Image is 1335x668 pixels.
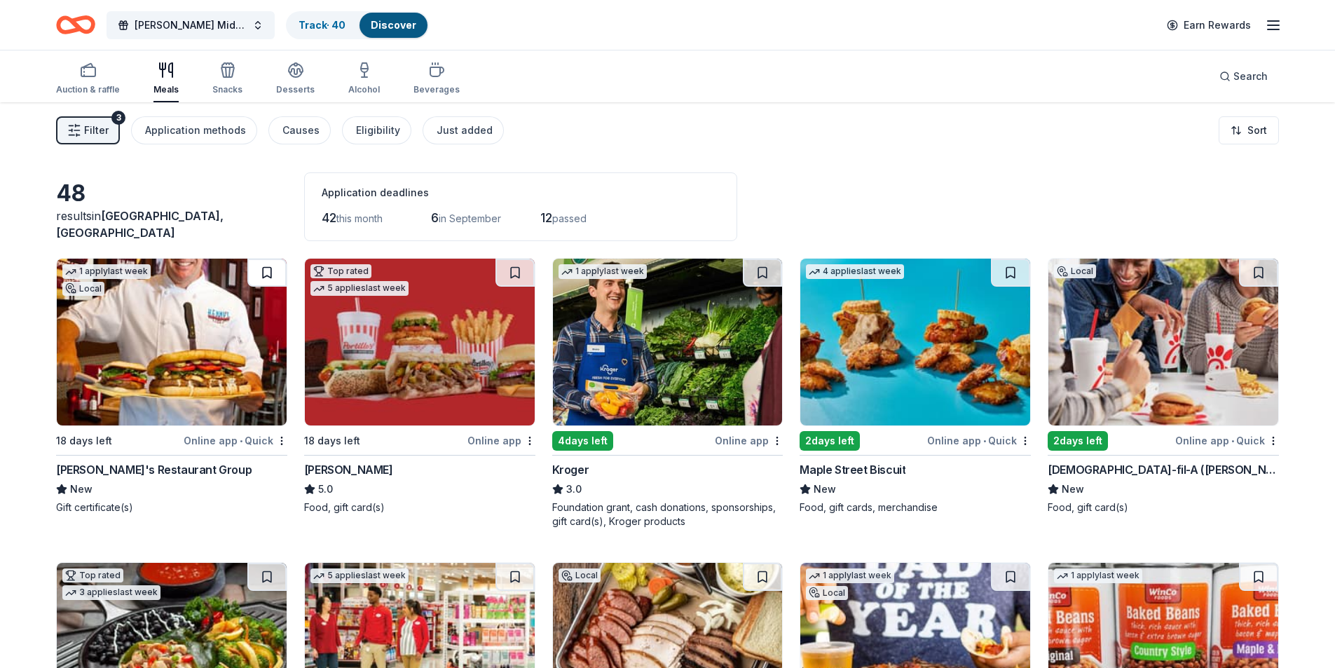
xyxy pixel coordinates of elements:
[299,19,345,31] a: Track· 40
[62,264,151,279] div: 1 apply last week
[56,179,287,207] div: 48
[1175,432,1279,449] div: Online app Quick
[348,56,380,102] button: Alcohol
[431,210,439,225] span: 6
[62,568,123,582] div: Top rated
[240,435,242,447] span: •
[84,122,109,139] span: Filter
[806,568,894,583] div: 1 apply last week
[806,264,904,279] div: 4 applies last week
[800,258,1031,514] a: Image for Maple Street Biscuit4 applieslast week2days leftOnline app•QuickMaple Street BiscuitNew...
[286,11,429,39] button: Track· 40Discover
[342,116,411,144] button: Eligibility
[56,432,112,449] div: 18 days left
[56,116,120,144] button: Filter3
[212,56,242,102] button: Snacks
[212,84,242,95] div: Snacks
[276,56,315,102] button: Desserts
[184,432,287,449] div: Online app Quick
[800,461,905,478] div: Maple Street Biscuit
[800,500,1031,514] div: Food, gift cards, merchandise
[348,84,380,95] div: Alcohol
[552,461,589,478] div: Kroger
[552,258,783,529] a: Image for Kroger1 applylast week4days leftOnline appKroger3.0Foundation grant, cash donations, sp...
[1048,258,1279,514] a: Image for Chick-fil-A (Dallas Preston & Beltline)Local2days leftOnline app•Quick[DEMOGRAPHIC_DATA...
[310,281,409,296] div: 5 applies last week
[276,84,315,95] div: Desserts
[56,56,120,102] button: Auction & raffle
[1208,62,1279,90] button: Search
[56,8,95,41] a: Home
[57,259,287,425] img: Image for Kenny's Restaurant Group
[62,585,160,600] div: 3 applies last week
[56,207,287,241] div: results
[1231,435,1234,447] span: •
[559,568,601,582] div: Local
[552,212,587,224] span: passed
[304,461,393,478] div: [PERSON_NAME]
[1247,122,1267,139] span: Sort
[304,500,535,514] div: Food, gift card(s)
[1048,461,1279,478] div: [DEMOGRAPHIC_DATA]-fil-A ([PERSON_NAME] & Beltline)
[559,264,647,279] div: 1 apply last week
[322,210,336,225] span: 42
[540,210,552,225] span: 12
[553,259,783,425] img: Image for Kroger
[715,432,783,449] div: Online app
[305,259,535,425] img: Image for Portillo's
[552,500,783,529] div: Foundation grant, cash donations, sponsorships, gift card(s), Kroger products
[111,111,125,125] div: 3
[131,116,257,144] button: Application methods
[1048,259,1278,425] img: Image for Chick-fil-A (Dallas Preston & Beltline)
[927,432,1031,449] div: Online app Quick
[145,122,246,139] div: Application methods
[336,212,383,224] span: this month
[1062,481,1084,498] span: New
[1219,116,1279,144] button: Sort
[304,432,360,449] div: 18 days left
[371,19,416,31] a: Discover
[56,209,224,240] span: in
[282,122,320,139] div: Causes
[413,56,460,102] button: Beverages
[356,122,400,139] div: Eligibility
[56,461,252,478] div: [PERSON_NAME]'s Restaurant Group
[56,209,224,240] span: [GEOGRAPHIC_DATA], [GEOGRAPHIC_DATA]
[135,17,247,34] span: [PERSON_NAME] Middle School Student PTA Meetings
[1233,68,1268,85] span: Search
[1158,13,1259,38] a: Earn Rewards
[310,568,409,583] div: 5 applies last week
[62,282,104,296] div: Local
[1048,500,1279,514] div: Food, gift card(s)
[304,258,535,514] a: Image for Portillo'sTop rated5 applieslast week18 days leftOnline app[PERSON_NAME]5.0Food, gift c...
[107,11,275,39] button: [PERSON_NAME] Middle School Student PTA Meetings
[268,116,331,144] button: Causes
[322,184,720,201] div: Application deadlines
[806,586,848,600] div: Local
[56,258,287,514] a: Image for Kenny's Restaurant Group1 applylast weekLocal18 days leftOnline app•Quick[PERSON_NAME]'...
[318,481,333,498] span: 5.0
[800,431,860,451] div: 2 days left
[814,481,836,498] span: New
[153,84,179,95] div: Meals
[439,212,501,224] span: in September
[153,56,179,102] button: Meals
[1054,568,1142,583] div: 1 apply last week
[310,264,371,278] div: Top rated
[70,481,93,498] span: New
[56,84,120,95] div: Auction & raffle
[552,431,613,451] div: 4 days left
[423,116,504,144] button: Just added
[437,122,493,139] div: Just added
[983,435,986,447] span: •
[56,500,287,514] div: Gift certificate(s)
[566,481,582,498] span: 3.0
[1054,264,1096,278] div: Local
[800,259,1030,425] img: Image for Maple Street Biscuit
[467,432,535,449] div: Online app
[1048,431,1108,451] div: 2 days left
[413,84,460,95] div: Beverages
